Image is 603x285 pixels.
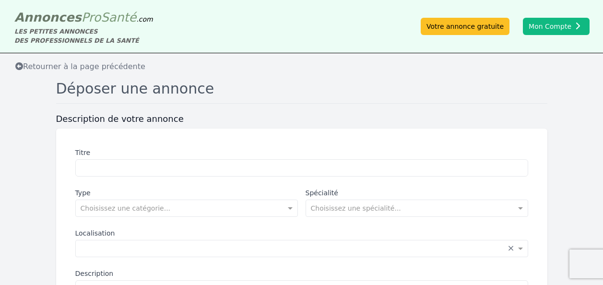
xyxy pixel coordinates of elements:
[101,10,136,24] span: Santé
[56,113,547,125] h3: Description de votre annonce
[523,18,590,35] button: Mon Compte
[136,15,153,23] span: .com
[82,10,101,24] span: Pro
[508,244,516,253] span: Clear all
[14,10,82,24] span: Annonces
[14,27,153,45] div: LES PETITES ANNONCES DES PROFESSIONNELS DE LA SANTÉ
[14,10,153,24] a: AnnoncesProSanté.com
[75,228,528,238] label: Localisation
[421,18,509,35] a: Votre annonce gratuite
[15,62,23,70] i: Retourner à la liste
[15,62,145,71] span: Retourner à la page précédente
[75,188,298,198] label: Type
[75,269,528,278] label: Description
[75,148,528,157] label: Titre
[56,80,547,104] h1: Déposer une annonce
[306,188,528,198] label: Spécialité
